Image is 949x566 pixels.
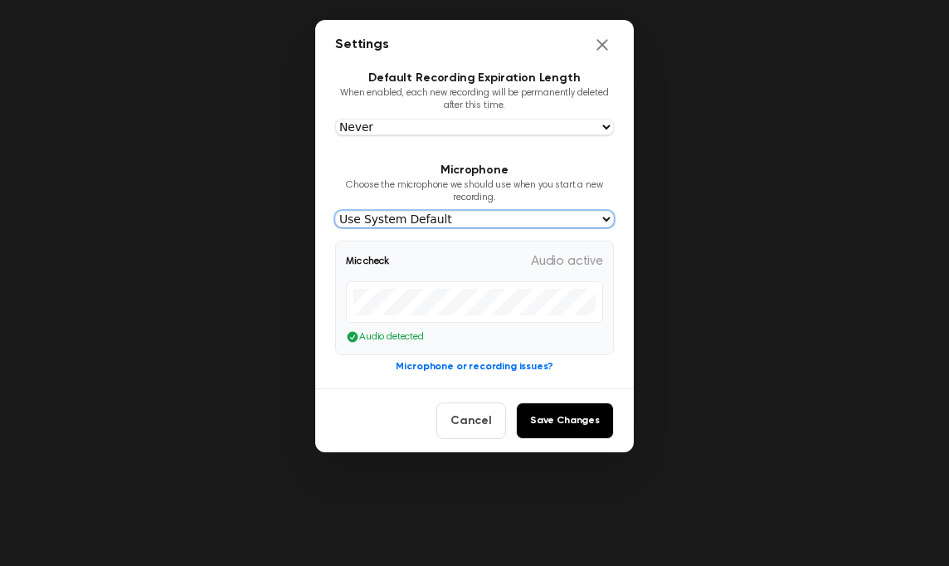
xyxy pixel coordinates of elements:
[346,254,389,269] span: Mic check
[335,87,614,112] p: When enabled, each new recording will be permanently deleted after this time.
[335,179,614,204] p: Choose the microphone we should use when you start a new recording.
[335,162,614,179] h3: Microphone
[359,329,424,344] span: Audio detected
[591,33,614,56] button: Close settings
[335,70,614,87] h3: Default Recording Expiration Length
[396,359,552,374] button: Microphone or recording issues?
[335,35,389,55] h2: Settings
[516,403,614,439] button: Save Changes
[436,403,506,439] button: Cancel
[531,251,603,271] span: Audio active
